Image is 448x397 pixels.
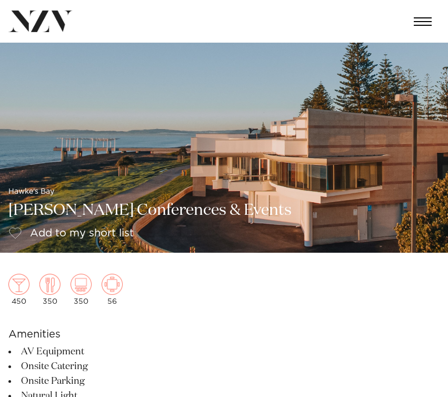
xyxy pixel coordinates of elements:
[8,326,180,342] h6: Amenities
[71,274,92,295] img: theatre.png
[8,274,29,305] div: 450
[8,11,73,32] img: nzv-logo.png
[8,344,180,359] li: AV Equipment
[8,374,180,389] li: Onsite Parking
[102,274,123,305] div: 56
[102,274,123,295] img: meeting.png
[39,274,61,305] div: 350
[39,274,61,295] img: dining.png
[71,274,92,305] div: 350
[8,359,180,374] li: Onsite Catering
[8,274,29,295] img: cocktail.png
